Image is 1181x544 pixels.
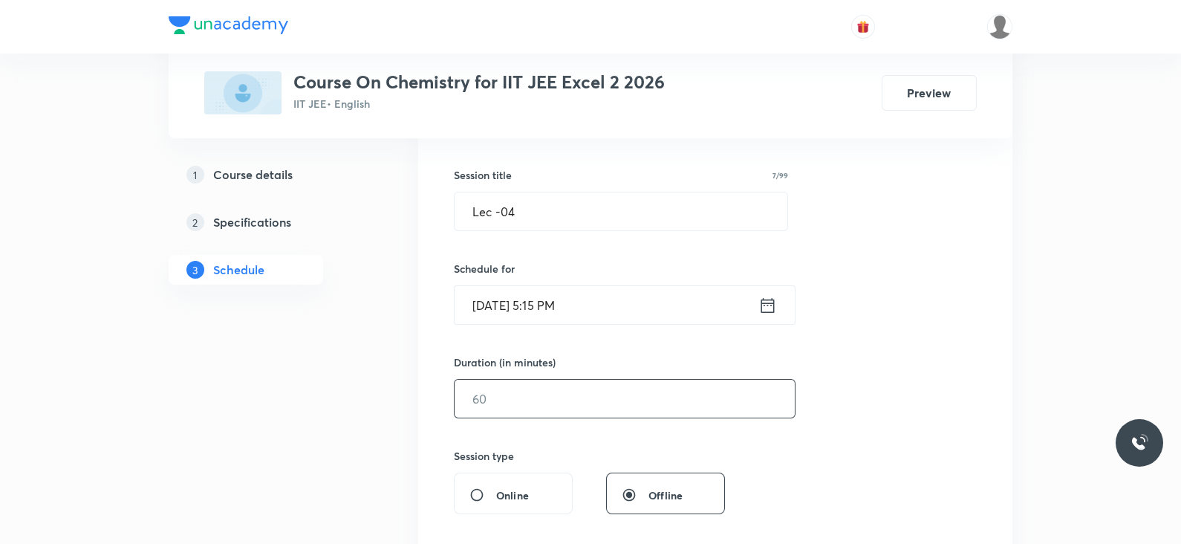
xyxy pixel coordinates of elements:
h6: Schedule for [454,261,788,276]
h5: Schedule [213,261,264,279]
p: 3 [186,261,204,279]
button: avatar [851,15,875,39]
img: Saniya Tarannum [987,14,1012,39]
h6: Duration (in minutes) [454,354,556,370]
img: ttu [1130,434,1148,452]
p: 1 [186,166,204,184]
span: Online [496,488,529,503]
h3: Course On Chemistry for IIT JEE Excel 2 2026 [293,71,665,93]
p: 7/99 [772,172,788,179]
img: avatar [856,20,870,33]
input: A great title is short, clear and descriptive [455,192,787,230]
a: Company Logo [169,16,288,38]
p: IIT JEE • English [293,96,665,111]
a: 1Course details [169,160,371,190]
input: 60 [455,380,795,418]
p: 2 [186,213,204,231]
span: Offline [648,488,683,503]
a: 2Specifications [169,207,371,237]
h6: Session title [454,167,512,183]
img: A5F744F6-D0FB-4108-A6A7-65426E2B1494_plus.png [204,71,282,114]
h5: Course details [213,166,293,184]
img: Company Logo [169,16,288,34]
button: Preview [882,75,977,111]
h6: Session type [454,448,514,464]
h5: Specifications [213,213,291,231]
